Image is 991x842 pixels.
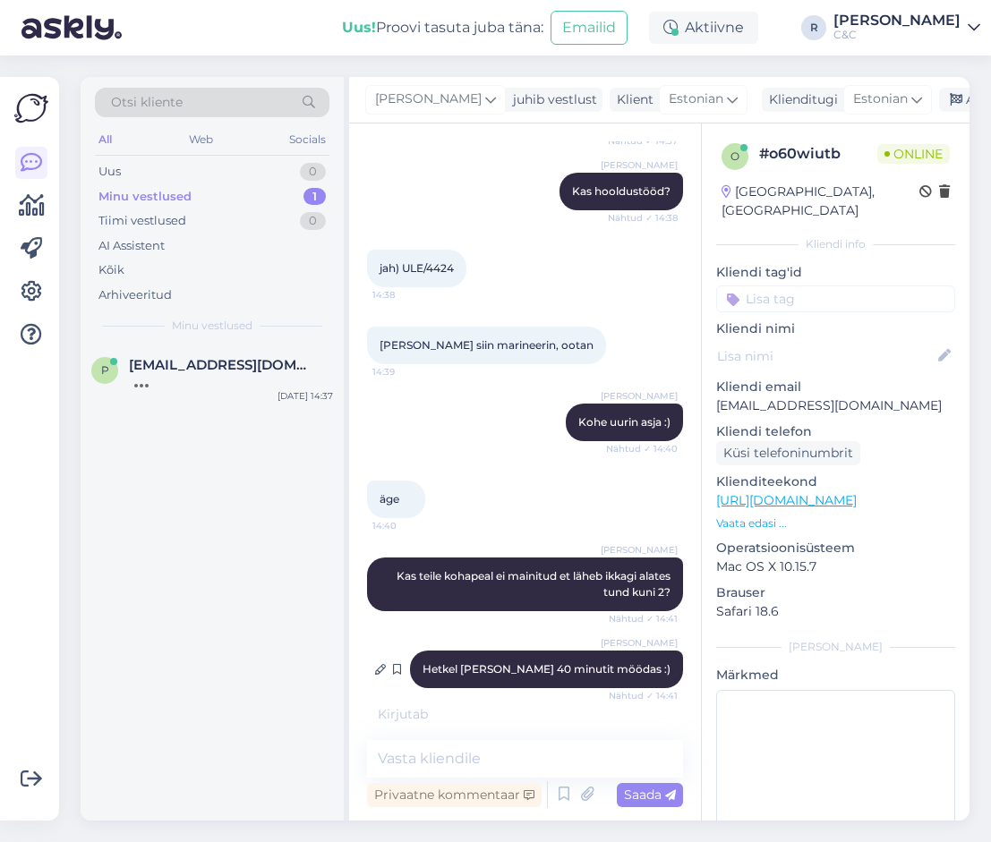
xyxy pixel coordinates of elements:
[380,261,454,275] span: jah) ULE/4424
[367,783,542,807] div: Privaatne kommentaar
[572,184,671,198] span: Kas hooldustööd?
[716,472,955,491] p: Klienditeekond
[303,188,326,206] div: 1
[608,134,678,148] span: Nähtud ✓ 14:37
[716,492,857,508] a: [URL][DOMAIN_NAME]
[578,415,671,429] span: Kohe uurin asja :)
[342,17,543,38] div: Proovi tasuta juba täna:
[286,128,329,151] div: Socials
[342,19,376,36] b: Uus!
[716,602,955,621] p: Safari 18.6
[380,492,399,506] span: äge
[98,237,165,255] div: AI Assistent
[669,89,723,109] span: Estonian
[98,163,121,181] div: Uus
[833,28,961,42] div: C&C
[372,365,440,378] span: 14:39
[98,261,124,279] div: Kõik
[375,89,482,109] span: [PERSON_NAME]
[98,286,172,304] div: Arhiveeritud
[367,705,683,724] div: Kirjutab
[372,288,440,302] span: 14:38
[716,263,955,282] p: Kliendi tag'id
[833,13,961,28] div: [PERSON_NAME]
[551,11,628,45] button: Emailid
[601,543,678,557] span: [PERSON_NAME]
[428,706,431,722] span: .
[716,583,955,602] p: Brauser
[716,441,860,465] div: Küsi telefoninumbrit
[111,93,183,112] span: Otsi kliente
[730,149,739,163] span: o
[716,539,955,557] p: Operatsioonisüsteem
[716,666,955,685] p: Märkmed
[101,363,109,377] span: p
[762,90,838,109] div: Klienditugi
[610,90,654,109] div: Klient
[601,389,678,403] span: [PERSON_NAME]
[397,569,673,599] span: Kas teile kohapeal ei mainitud et läheb ikkagi alates tund kuni 2?
[601,158,678,172] span: [PERSON_NAME]
[624,787,676,803] span: Saada
[716,557,955,576] p: Mac OS X 10.15.7
[716,319,955,338] p: Kliendi nimi
[129,357,315,373] span: pglitsuk@icloud.com
[716,285,955,312] input: Lisa tag
[98,188,192,206] div: Minu vestlused
[506,90,597,109] div: juhib vestlust
[95,128,115,151] div: All
[609,612,678,625] span: Nähtud ✓ 14:41
[716,396,955,415] p: [EMAIL_ADDRESS][DOMAIN_NAME]
[185,128,217,151] div: Web
[716,422,955,441] p: Kliendi telefon
[372,519,440,532] span: 14:40
[423,662,671,676] span: Hetkel [PERSON_NAME] 40 minutit möödas :)
[716,378,955,396] p: Kliendi email
[759,143,877,165] div: # o60wiutb
[649,12,758,44] div: Aktiivne
[877,144,950,164] span: Online
[278,389,333,403] div: [DATE] 14:37
[716,236,955,252] div: Kliendi info
[606,442,678,455] span: Nähtud ✓ 14:40
[716,639,955,655] div: [PERSON_NAME]
[722,183,919,220] div: [GEOGRAPHIC_DATA], [GEOGRAPHIC_DATA]
[172,318,252,334] span: Minu vestlused
[833,13,980,42] a: [PERSON_NAME]C&C
[853,89,908,109] span: Estonian
[601,636,678,650] span: [PERSON_NAME]
[300,212,326,230] div: 0
[801,15,826,40] div: R
[98,212,186,230] div: Tiimi vestlused
[300,163,326,181] div: 0
[716,515,955,532] p: Vaata edasi ...
[608,211,678,225] span: Nähtud ✓ 14:38
[14,91,48,125] img: Askly Logo
[380,338,594,352] span: [PERSON_NAME] siin marineerin, ootan
[717,346,935,366] input: Lisa nimi
[609,689,678,702] span: Nähtud ✓ 14:41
